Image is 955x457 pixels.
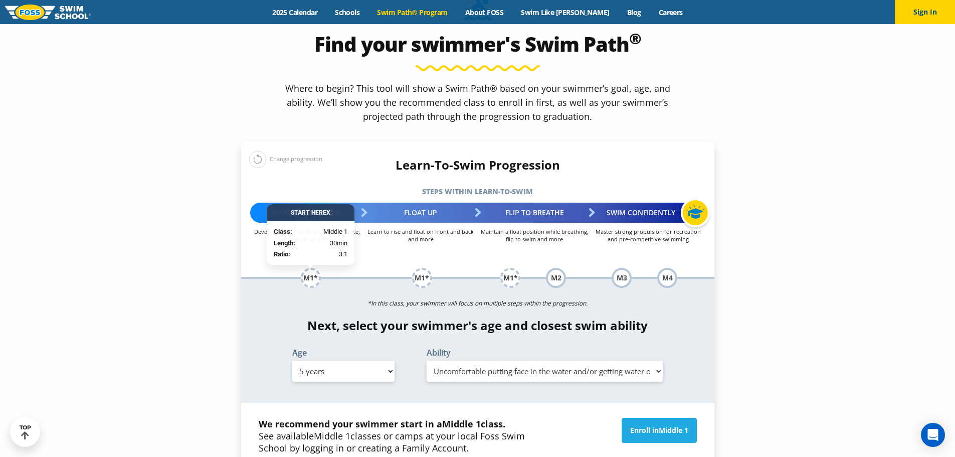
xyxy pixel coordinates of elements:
p: Develop comfort with water on the face, submersion and more [250,228,364,243]
label: Age [292,349,395,357]
h2: Find your swimmer's Swim Path [241,32,714,56]
span: Middle 1 [659,425,688,435]
h4: Next, select your swimmer's age and closest swim ability [241,319,714,333]
strong: Class: [274,228,292,235]
div: Float Up [364,203,478,223]
a: Schools [326,8,368,17]
div: Start Here [267,204,354,221]
p: See available classes or camps at your local Foss Swim School by logging in or creating a Family ... [259,418,547,454]
span: Middle 1 [442,418,481,430]
span: 3:1 [339,249,347,259]
div: Water Adjustment [250,203,364,223]
span: X [326,209,330,216]
a: About FOSS [456,8,512,17]
div: M4 [657,268,677,288]
sup: ® [629,28,641,49]
img: FOSS Swim School Logo [5,5,91,20]
p: Where to begin? This tool will show a Swim Path® based on your swimmer’s goal, age, and ability. ... [281,81,674,123]
label: Ability [427,349,663,357]
div: Open Intercom Messenger [921,423,945,447]
strong: Ratio: [274,250,290,258]
p: Learn to rise and float on front and back and more [364,228,478,243]
div: M3 [612,268,632,288]
a: Swim Path® Program [368,8,456,17]
span: Middle 1 [314,430,350,442]
strong: Length: [274,239,295,247]
div: M2 [546,268,566,288]
a: Careers [650,8,691,17]
a: Swim Like [PERSON_NAME] [512,8,619,17]
h5: Steps within Learn-to-Swim [241,185,714,199]
h4: Learn-To-Swim Progression [241,158,714,172]
span: Middle 1 [323,227,347,237]
p: Maintain a float position while breathing, flip to swim and more [478,228,592,243]
div: Change progression [249,150,322,168]
a: Blog [618,8,650,17]
span: 30min [330,238,347,248]
a: 2025 Calendar [264,8,326,17]
p: Master strong propulsion for recreation and pre-competitive swimming [592,228,705,243]
a: Enroll inMiddle 1 [622,418,697,443]
div: Swim Confidently [592,203,705,223]
div: TOP [20,424,31,440]
p: *In this class, your swimmer will focus on multiple steps within the progression. [241,296,714,311]
strong: We recommend your swimmer start in a class. [259,418,505,430]
div: Flip to Breathe [478,203,592,223]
